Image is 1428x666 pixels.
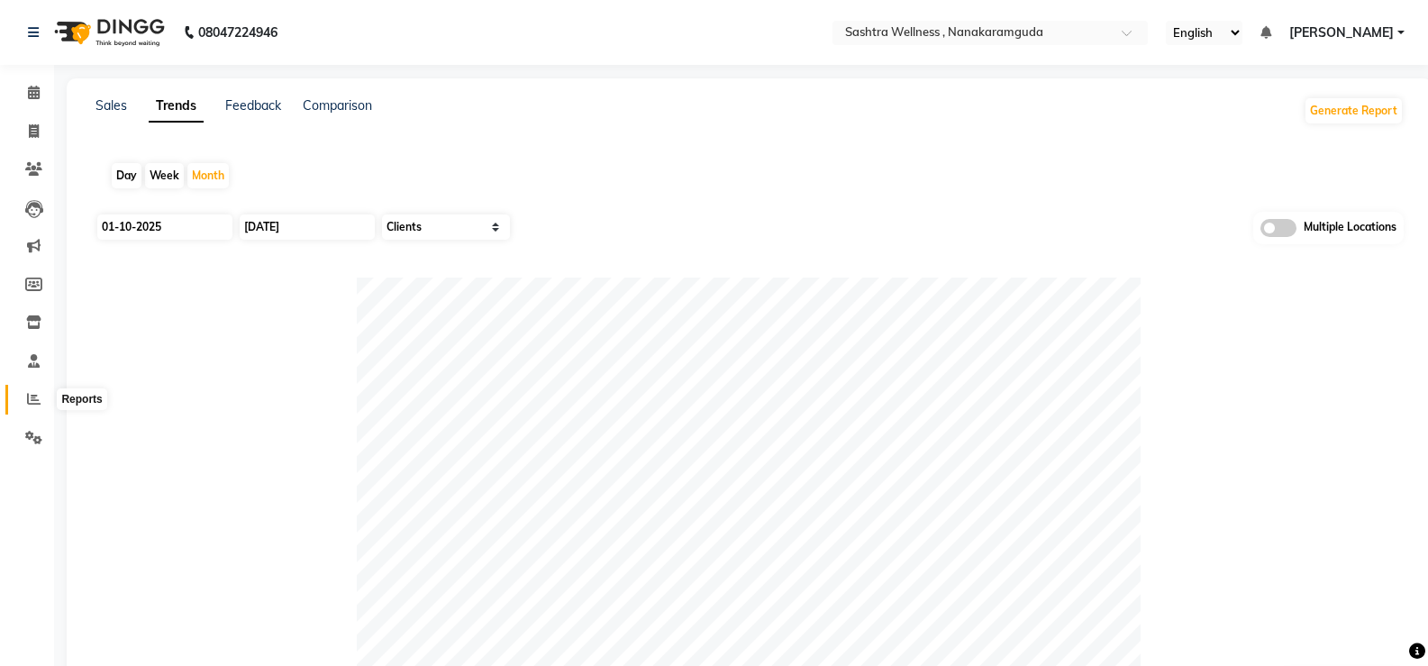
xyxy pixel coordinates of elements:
[225,97,281,114] a: Feedback
[149,90,204,123] a: Trends
[57,388,106,410] div: Reports
[96,97,127,114] a: Sales
[303,97,372,114] a: Comparison
[187,163,229,188] div: Month
[112,163,141,188] div: Day
[1304,219,1396,237] span: Multiple Locations
[97,214,232,240] input: Start Date
[1305,98,1402,123] button: Generate Report
[145,163,184,188] div: Week
[198,7,277,58] b: 08047224946
[46,7,169,58] img: logo
[240,214,375,240] input: End Date
[1289,23,1394,42] span: [PERSON_NAME]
